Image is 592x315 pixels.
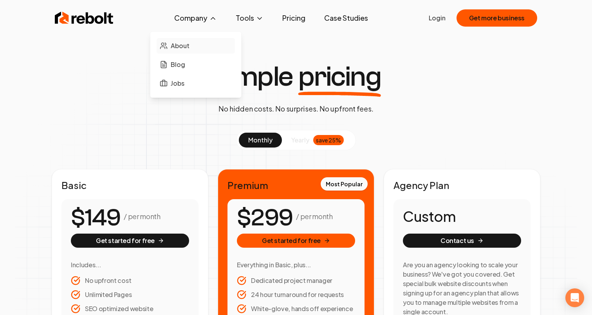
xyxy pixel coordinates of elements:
[239,133,282,148] button: monthly
[237,260,355,270] h3: Everything in Basic, plus...
[171,41,190,50] span: About
[291,135,309,145] span: yearly
[71,276,189,285] li: No upfront cost
[71,234,189,248] button: Get started for free
[276,10,312,26] a: Pricing
[61,179,199,191] h2: Basic
[157,38,235,54] a: About
[157,57,235,72] a: Blog
[237,304,355,313] li: White-glove, hands off experience
[237,276,355,285] li: Dedicated project manager
[71,260,189,270] h3: Includes...
[171,60,185,69] span: Blog
[457,9,537,27] button: Get more business
[124,211,160,222] p: / per month
[313,135,344,145] div: save 25%
[237,200,293,236] number-flow-react: $299
[298,63,381,91] span: pricing
[71,304,189,313] li: SEO optimized website
[321,177,368,191] div: Most Popular
[282,133,353,148] button: yearlysave 25%
[171,79,184,88] span: Jobs
[157,76,235,91] a: Jobs
[248,136,273,144] span: monthly
[393,179,531,191] h2: Agency Plan
[237,234,355,248] button: Get started for free
[403,234,521,248] button: Contact us
[565,288,584,307] div: Open Intercom Messenger
[229,10,270,26] button: Tools
[227,179,365,191] h2: Premium
[237,290,355,299] li: 24 hour turnaround for requests
[318,10,374,26] a: Case Studies
[218,103,374,114] p: No hidden costs. No surprises. No upfront fees.
[71,290,189,299] li: Unlimited Pages
[168,10,223,26] button: Company
[71,200,121,236] number-flow-react: $149
[429,13,446,23] a: Login
[296,211,332,222] p: / per month
[55,10,114,26] img: Rebolt Logo
[211,63,381,91] h1: Simple
[403,209,521,224] h1: Custom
